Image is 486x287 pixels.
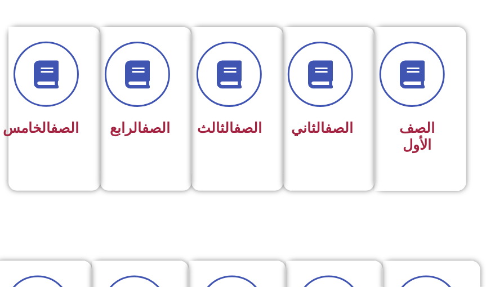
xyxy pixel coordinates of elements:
span: الثاني [291,120,353,136]
a: الصف [325,120,353,136]
a: الصف [142,120,170,136]
span: الرابع [110,120,170,136]
span: الصف الأول [399,120,435,153]
span: الثالث [197,120,262,136]
span: الخامس [3,120,79,136]
a: الصف [234,120,262,136]
a: الصف [51,120,79,136]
